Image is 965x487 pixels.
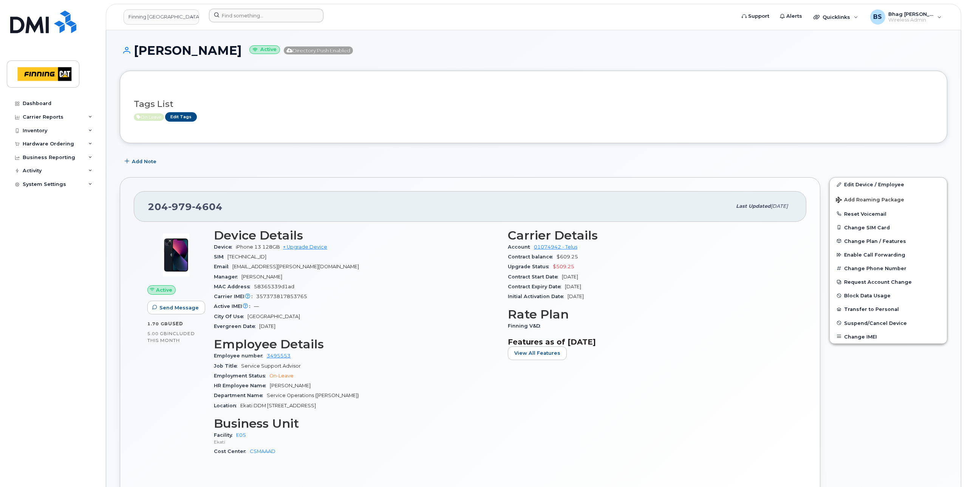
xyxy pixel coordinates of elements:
span: [DATE] [565,284,581,289]
button: Suspend/Cancel Device [830,316,947,330]
span: 1.70 GB [147,321,168,326]
a: Edit Tags [165,112,197,122]
img: image20231002-4137094-11ngalm.jpeg [153,232,199,278]
button: Add Roaming Package [830,192,947,207]
h1: [PERSON_NAME] [120,44,947,57]
span: Contract Expiry Date [508,284,565,289]
span: Cost Center [214,448,250,454]
span: 204 [148,201,223,212]
button: Reset Voicemail [830,207,947,221]
span: Location [214,403,240,408]
span: Send Message [159,304,199,311]
span: Service Support Advisor [241,363,301,369]
span: [PERSON_NAME] [270,383,311,388]
span: Email [214,264,232,269]
button: Block Data Usage [830,289,947,302]
span: Department Name [214,393,267,398]
span: [GEOGRAPHIC_DATA] [247,314,300,319]
span: [DATE] [771,203,788,209]
span: Enable Call Forwarding [844,252,905,258]
span: Device [214,244,236,250]
span: Active IMEI [214,303,254,309]
span: Facility [214,432,236,438]
span: [DATE] [568,294,584,299]
button: Change Phone Number [830,261,947,275]
span: [TECHNICAL_ID] [227,254,266,260]
span: On-Leave [269,373,294,379]
span: Employee number [214,353,267,359]
span: Add Roaming Package [836,197,904,204]
span: used [168,321,183,326]
span: $509.25 [553,264,574,269]
span: Last updated [736,203,771,209]
a: CSMAAAD [250,448,275,454]
button: View All Features [508,346,567,360]
span: Contract balance [508,254,557,260]
span: Initial Activation Date [508,294,568,299]
span: 58365339d1ad [254,284,294,289]
button: Add Note [120,155,163,168]
span: [DATE] [562,274,578,280]
a: Edit Device / Employee [830,178,947,191]
span: Evergreen Date [214,323,259,329]
span: included this month [147,331,195,343]
span: Finning V&D [508,323,544,329]
button: Enable Call Forwarding [830,248,947,261]
span: Suspend/Cancel Device [844,320,907,326]
span: [PERSON_NAME] [241,274,282,280]
span: Manager [214,274,241,280]
span: Active [156,286,172,294]
small: Active [249,45,280,54]
h3: Rate Plan [508,308,793,321]
span: Service Operations ([PERSON_NAME]) [267,393,359,398]
h3: Features as of [DATE] [508,337,793,346]
h3: Business Unit [214,417,499,430]
h3: Tags List [134,99,933,109]
h3: Device Details [214,229,499,242]
a: 01074942 - Telus [534,244,577,250]
a: E05 [236,432,246,438]
span: SIM [214,254,227,260]
span: 5.00 GB [147,331,167,336]
span: Add Note [132,158,156,165]
span: HR Employee Name [214,383,270,388]
span: Job Title [214,363,241,369]
span: 357373817853765 [256,294,307,299]
iframe: Messenger Launcher [932,454,959,481]
button: Request Account Change [830,275,947,289]
span: City Of Use [214,314,247,319]
span: View All Features [514,349,560,357]
span: Contract Start Date [508,274,562,280]
span: Carrier IMEI [214,294,256,299]
span: [EMAIL_ADDRESS][PERSON_NAME][DOMAIN_NAME] [232,264,359,269]
button: Transfer to Personal [830,302,947,316]
span: Ekati DDM [STREET_ADDRESS] [240,403,316,408]
button: Change IMEI [830,330,947,343]
span: Directory Push Enabled [284,46,353,54]
span: 4604 [192,201,223,212]
span: $609.25 [557,254,578,260]
h3: Carrier Details [508,229,793,242]
span: Account [508,244,534,250]
button: Change SIM Card [830,221,947,234]
span: [DATE] [259,323,275,329]
button: Send Message [147,301,205,314]
a: 3495553 [267,353,291,359]
span: Upgrade Status [508,264,553,269]
span: Employment Status [214,373,269,379]
span: Change Plan / Features [844,238,906,244]
span: Active [134,113,164,121]
a: + Upgrade Device [283,244,327,250]
h3: Employee Details [214,337,499,351]
button: Change Plan / Features [830,234,947,248]
span: MAC Address [214,284,254,289]
span: — [254,303,259,309]
p: Ekati [214,439,499,445]
span: iPhone 13 128GB [236,244,280,250]
span: 979 [168,201,192,212]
